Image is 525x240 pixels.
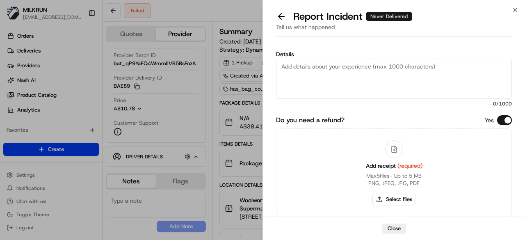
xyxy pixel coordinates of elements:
[397,162,422,169] span: (required)
[276,115,345,125] label: Do you need a refund?
[368,180,420,187] p: PNG, JPEG, JPG, PDF
[372,194,416,205] button: Select files
[293,10,412,23] p: Report Incident
[276,23,512,37] div: Tell us what happened
[485,116,494,124] p: Yes
[276,51,512,57] label: Details
[366,162,422,169] span: Add receipt
[276,101,512,107] span: 0 /1000
[382,224,406,233] button: Close
[366,12,412,21] div: Never Delivered
[366,172,422,180] p: Max 5 files ∙ Up to 5 MB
